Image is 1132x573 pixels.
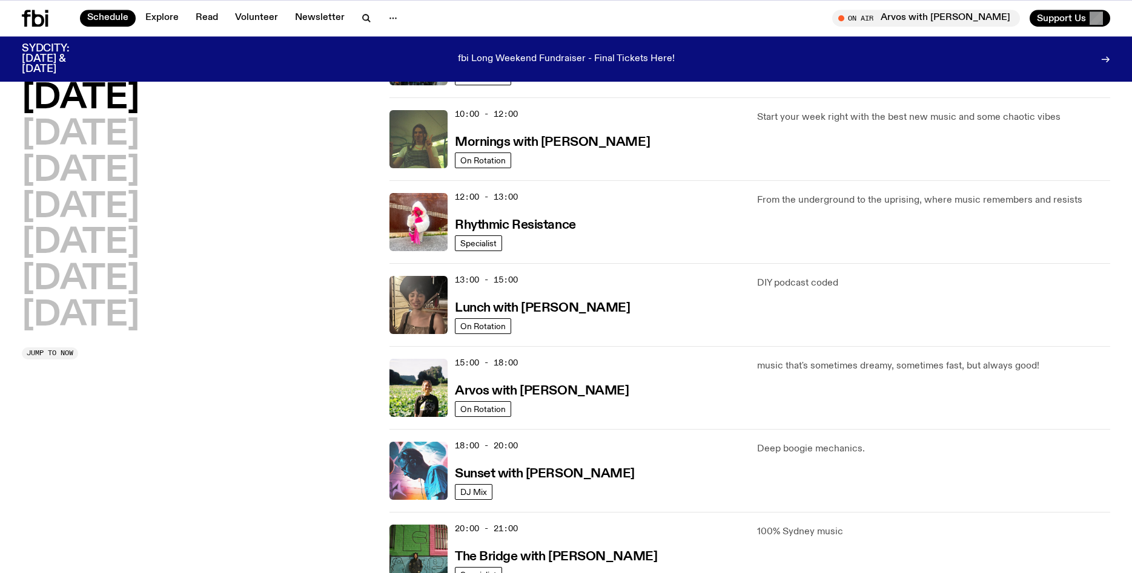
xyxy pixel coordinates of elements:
button: Support Us [1030,10,1110,27]
span: Specialist [460,239,497,248]
span: 15:00 - 18:00 [455,357,518,368]
img: Jim Kretschmer in a really cute outfit with cute braids, standing on a train holding up a peace s... [389,110,448,168]
span: 10:00 - 12:00 [455,108,518,120]
a: Lunch with [PERSON_NAME] [455,300,630,315]
span: 12:00 - 13:00 [455,191,518,203]
a: Specialist [455,235,502,251]
a: Explore [138,10,186,27]
h3: Mornings with [PERSON_NAME] [455,136,650,149]
span: On Rotation [460,322,506,331]
span: DJ Mix [460,488,487,497]
p: From the underground to the uprising, where music remembers and resists [757,193,1110,208]
button: [DATE] [22,118,139,152]
h3: SYDCITY: [DATE] & [DATE] [22,44,99,74]
h3: The Bridge with [PERSON_NAME] [455,551,657,563]
h3: Rhythmic Resistance [455,219,576,232]
a: On Rotation [455,152,511,168]
button: [DATE] [22,154,139,188]
a: Schedule [80,10,136,27]
p: fbi Long Weekend Fundraiser - Final Tickets Here! [458,54,675,65]
button: [DATE] [22,191,139,224]
img: Attu crouches on gravel in front of a brown wall. They are wearing a white fur coat with a hood, ... [389,193,448,251]
button: [DATE] [22,299,139,333]
a: Rhythmic Resistance [455,217,576,232]
img: Simon Caldwell stands side on, looking downwards. He has headphones on. Behind him is a brightly ... [389,442,448,500]
button: [DATE] [22,263,139,296]
span: On Rotation [460,405,506,414]
h3: Lunch with [PERSON_NAME] [455,302,630,315]
p: Deep boogie mechanics. [757,442,1110,456]
span: 20:00 - 21:00 [455,523,518,534]
p: Start your week right with the best new music and some chaotic vibes [757,110,1110,125]
button: [DATE] [22,226,139,260]
span: 18:00 - 20:00 [455,440,518,451]
p: DIY podcast coded [757,276,1110,290]
h3: Arvos with [PERSON_NAME] [455,385,629,398]
a: Newsletter [288,10,352,27]
p: 100% Sydney music [757,525,1110,539]
button: [DATE] [22,82,139,116]
a: Sunset with [PERSON_NAME] [455,465,635,480]
a: The Bridge with [PERSON_NAME] [455,548,657,563]
a: Read [188,10,225,27]
a: On Rotation [455,401,511,417]
a: DJ Mix [455,484,492,500]
h3: Sunset with [PERSON_NAME] [455,468,635,480]
span: Support Us [1037,13,1086,24]
a: Mornings with [PERSON_NAME] [455,134,650,149]
span: 13:00 - 15:00 [455,274,518,286]
span: On Rotation [460,156,506,165]
p: music that's sometimes dreamy, sometimes fast, but always good! [757,359,1110,373]
a: Arvos with [PERSON_NAME] [455,382,629,398]
img: Bri is smiling and wearing a black t-shirt. She is standing in front of a lush, green field. Ther... [389,359,448,417]
button: On AirArvos with [PERSON_NAME] [832,10,1020,27]
a: On Rotation [455,318,511,334]
a: Volunteer [228,10,285,27]
button: Jump to now [22,347,78,359]
span: Jump to now [27,350,73,356]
